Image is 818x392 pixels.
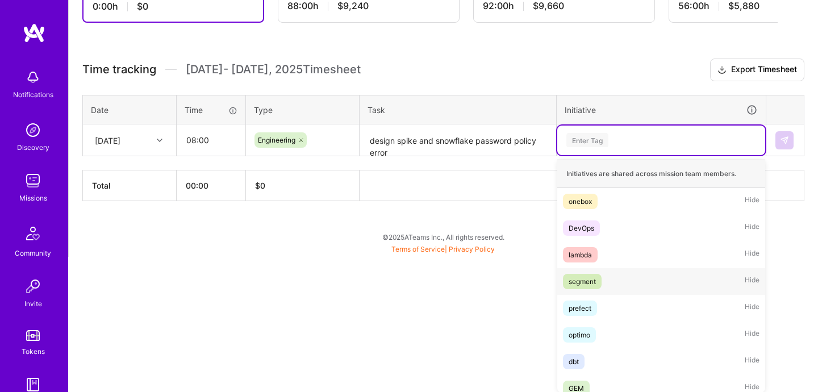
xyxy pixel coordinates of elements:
[68,223,818,251] div: © 2025 ATeams Inc., All rights reserved.
[258,136,295,144] span: Engineering
[569,329,590,341] div: optimo
[22,275,44,298] img: Invite
[717,64,727,76] i: icon Download
[177,170,246,201] th: 00:00
[569,195,592,207] div: onebox
[22,119,44,141] img: discovery
[177,125,245,155] input: HH:MM
[95,134,120,146] div: [DATE]
[566,131,608,149] div: Enter Tag
[360,95,557,124] th: Task
[569,249,592,261] div: lambda
[569,222,594,234] div: DevOps
[745,301,759,316] span: Hide
[157,137,162,143] i: icon Chevron
[569,302,591,314] div: prefect
[745,247,759,262] span: Hide
[391,245,495,253] span: |
[391,245,445,253] a: Terms of Service
[22,345,45,357] div: Tokens
[22,66,44,89] img: bell
[93,1,254,12] div: 0:00 h
[22,169,44,192] img: teamwork
[82,62,156,77] span: Time tracking
[185,104,237,116] div: Time
[745,354,759,369] span: Hide
[19,220,47,247] img: Community
[745,327,759,343] span: Hide
[361,126,555,156] textarea: design spike and snowflake password policy error
[780,136,789,145] img: Submit
[557,160,765,188] div: Initiatives are shared across mission team members.
[13,89,53,101] div: Notifications
[255,181,265,190] span: $ 0
[17,141,49,153] div: Discovery
[565,103,758,116] div: Initiative
[246,95,360,124] th: Type
[26,330,40,341] img: tokens
[745,220,759,236] span: Hide
[710,59,804,81] button: Export Timesheet
[24,298,42,310] div: Invite
[449,245,495,253] a: Privacy Policy
[23,23,45,43] img: logo
[745,274,759,289] span: Hide
[569,356,579,368] div: dbt
[19,192,47,204] div: Missions
[83,170,177,201] th: Total
[15,247,51,259] div: Community
[745,194,759,209] span: Hide
[137,1,148,12] span: $0
[83,95,177,124] th: Date
[569,276,596,287] div: segment
[186,62,361,77] span: [DATE] - [DATE] , 2025 Timesheet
